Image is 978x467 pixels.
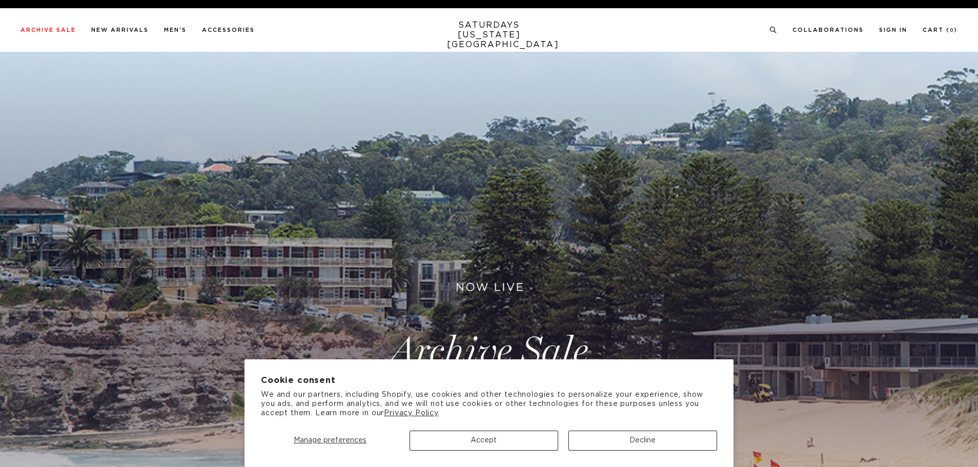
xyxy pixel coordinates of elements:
[879,27,907,33] a: Sign In
[21,27,76,33] a: Archive Sale
[447,21,532,50] a: SATURDAYS[US_STATE][GEOGRAPHIC_DATA]
[164,27,187,33] a: Men's
[568,431,717,451] button: Decline
[261,431,399,451] button: Manage preferences
[792,27,864,33] a: Collaborations
[294,437,366,444] span: Manage preferences
[384,410,439,417] a: Privacy Policy
[261,390,717,418] p: We and our partners, including Shopify, use cookies and other technologies to personalize your ex...
[261,376,717,385] h2: Cookie consent
[923,27,957,33] a: Cart (0)
[950,28,954,33] small: 0
[91,27,149,33] a: New Arrivals
[202,27,255,33] a: Accessories
[410,431,558,451] button: Accept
